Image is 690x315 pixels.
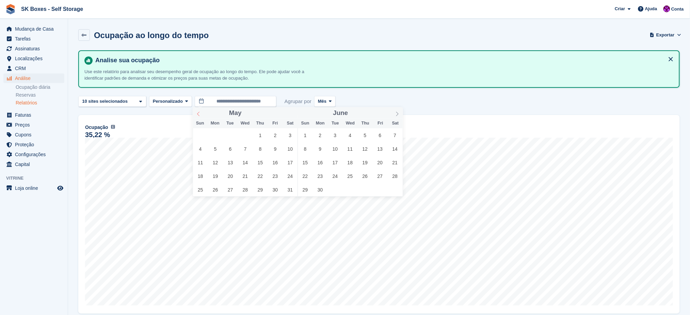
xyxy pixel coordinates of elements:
span: June 10, 2025 [328,142,342,155]
span: June [333,110,348,116]
span: Tue [223,121,238,126]
span: June 20, 2025 [373,156,387,169]
span: June 17, 2025 [328,156,342,169]
span: Sat [388,121,403,126]
span: Localizações [15,54,56,63]
span: Conta [671,6,684,13]
span: June 8, 2025 [299,142,312,155]
span: May 8, 2025 [254,142,267,155]
span: May 12, 2025 [209,156,222,169]
span: June 18, 2025 [343,156,357,169]
input: Year [348,110,369,117]
span: Sun [298,121,313,126]
a: Relatórios [16,100,64,106]
span: June 22, 2025 [299,169,312,183]
span: Mudança de Casa [15,24,56,34]
span: May 28, 2025 [239,183,252,196]
span: June 11, 2025 [343,142,357,155]
span: May 27, 2025 [224,183,237,196]
a: menu [3,150,64,159]
span: Sun [193,121,208,126]
span: June 9, 2025 [314,142,327,155]
span: Tarefas [15,34,56,44]
img: stora-icon-8386f47178a22dfd0bd8f6a31ec36ba5ce8667c1dd55bd0f319d3a0aa187defe.svg [5,4,16,14]
span: Análise [15,73,56,83]
a: menu [3,130,64,139]
span: Wed [343,121,358,126]
span: May 16, 2025 [269,156,282,169]
span: June 2, 2025 [314,129,327,142]
a: menu [3,34,64,44]
span: May 24, 2025 [284,169,297,183]
a: Reservas [16,92,64,98]
span: Wed [238,121,253,126]
span: June 24, 2025 [328,169,342,183]
span: June 5, 2025 [358,129,372,142]
span: June 3, 2025 [328,129,342,142]
span: May 29, 2025 [254,183,267,196]
div: 10 sites selecionados [81,98,130,105]
span: Configurações [15,150,56,159]
span: Proteção [15,140,56,149]
span: May 11, 2025 [194,156,207,169]
a: menu [3,24,64,34]
span: Mon [208,121,223,126]
a: Loja de pré-visualização [56,184,64,192]
span: Thu [253,121,268,126]
span: June 25, 2025 [343,169,357,183]
span: Faturas [15,110,56,120]
p: Use este relatório para analisar seu desempenho geral de ocupação ao longo do tempo. Ele pode aju... [84,68,323,82]
span: May 6, 2025 [224,142,237,155]
span: May 2, 2025 [269,129,282,142]
span: May 15, 2025 [254,156,267,169]
span: May 18, 2025 [194,169,207,183]
span: May 5, 2025 [209,142,222,155]
span: June 26, 2025 [358,169,372,183]
img: Mateus Cassange [663,5,670,12]
div: 35,22 % [85,132,110,138]
span: May 1, 2025 [254,129,267,142]
span: Capital [15,160,56,169]
a: menu [3,44,64,53]
span: June 30, 2025 [314,183,327,196]
button: Exportar [651,29,680,40]
span: Tue [328,121,343,126]
span: June 12, 2025 [358,142,372,155]
span: June 19, 2025 [358,156,372,169]
a: menu [3,183,64,193]
span: June 28, 2025 [388,169,402,183]
span: May 20, 2025 [224,169,237,183]
span: June 23, 2025 [314,169,327,183]
a: SK Boxes - Self Storage [18,3,86,15]
span: May 3, 2025 [284,129,297,142]
span: Personalizado [153,98,183,105]
span: Loja online [15,183,56,193]
span: Vitrine [6,175,68,182]
span: Agrupar por [285,96,311,107]
span: May 17, 2025 [284,156,297,169]
button: Personalizado [149,96,192,107]
span: May [229,110,242,116]
span: June 16, 2025 [314,156,327,169]
img: icon-info-grey-7440780725fd019a000dd9b08b2336e03edf1995a4989e88bcd33f0948082b44.svg [111,125,115,129]
span: June 29, 2025 [299,183,312,196]
span: June 1, 2025 [299,129,312,142]
span: May 10, 2025 [284,142,297,155]
span: May 31, 2025 [284,183,297,196]
span: Fri [373,121,388,126]
input: Year [242,110,263,117]
span: Ocupação [85,124,108,131]
span: Preços [15,120,56,130]
button: Mês [314,96,336,107]
span: May 7, 2025 [239,142,252,155]
span: Assinaturas [15,44,56,53]
span: May 30, 2025 [269,183,282,196]
span: May 23, 2025 [269,169,282,183]
span: May 13, 2025 [224,156,237,169]
span: May 22, 2025 [254,169,267,183]
span: Ajuda [645,5,657,12]
span: June 7, 2025 [388,129,402,142]
span: May 14, 2025 [239,156,252,169]
span: May 26, 2025 [209,183,222,196]
span: June 21, 2025 [388,156,402,169]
